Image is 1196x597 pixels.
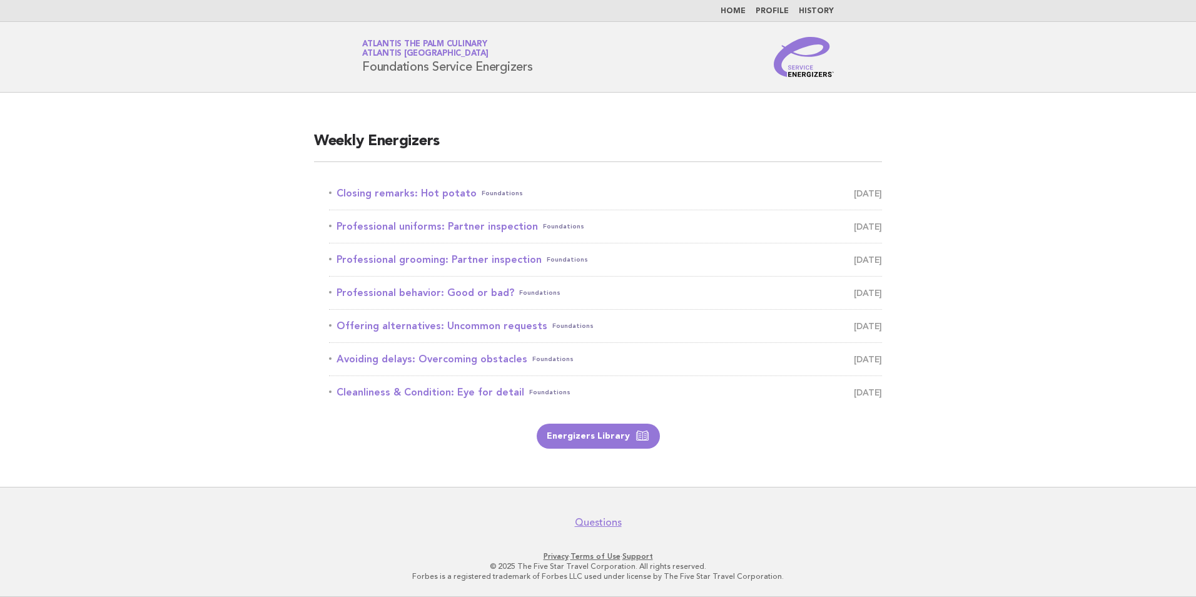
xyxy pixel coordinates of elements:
[329,218,882,235] a: Professional uniforms: Partner inspectionFoundations [DATE]
[799,8,834,15] a: History
[854,284,882,302] span: [DATE]
[854,251,882,268] span: [DATE]
[543,218,584,235] span: Foundations
[519,284,560,302] span: Foundations
[547,251,588,268] span: Foundations
[544,552,569,561] a: Privacy
[329,384,882,401] a: Cleanliness & Condition: Eye for detailFoundations [DATE]
[329,350,882,368] a: Avoiding delays: Overcoming obstaclesFoundations [DATE]
[529,384,570,401] span: Foundations
[329,185,882,202] a: Closing remarks: Hot potatoFoundations [DATE]
[215,571,981,581] p: Forbes is a registered trademark of Forbes LLC used under license by The Five Star Travel Corpora...
[854,317,882,335] span: [DATE]
[774,37,834,77] img: Service Energizers
[482,185,523,202] span: Foundations
[854,350,882,368] span: [DATE]
[721,8,746,15] a: Home
[329,251,882,268] a: Professional grooming: Partner inspectionFoundations [DATE]
[854,185,882,202] span: [DATE]
[362,50,489,58] span: Atlantis [GEOGRAPHIC_DATA]
[854,384,882,401] span: [DATE]
[362,41,533,73] h1: Foundations Service Energizers
[622,552,653,561] a: Support
[215,561,981,571] p: © 2025 The Five Star Travel Corporation. All rights reserved.
[314,131,882,162] h2: Weekly Energizers
[575,516,622,529] a: Questions
[329,317,882,335] a: Offering alternatives: Uncommon requestsFoundations [DATE]
[854,218,882,235] span: [DATE]
[570,552,621,561] a: Terms of Use
[552,317,594,335] span: Foundations
[215,551,981,561] p: · ·
[537,424,660,449] a: Energizers Library
[329,284,882,302] a: Professional behavior: Good or bad?Foundations [DATE]
[362,40,489,58] a: Atlantis The Palm CulinaryAtlantis [GEOGRAPHIC_DATA]
[756,8,789,15] a: Profile
[532,350,574,368] span: Foundations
